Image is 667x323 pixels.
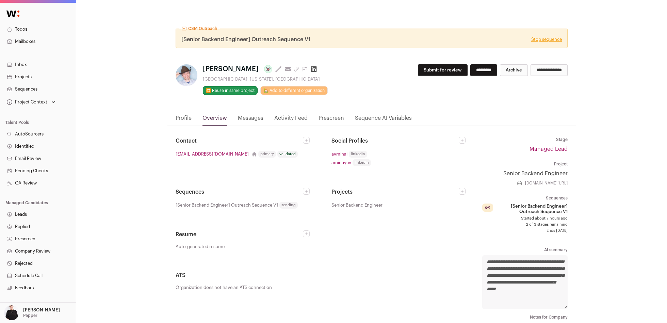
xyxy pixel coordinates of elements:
h2: Projects [331,188,459,196]
a: Stop sequence [531,37,562,42]
p: Organization does not have an ATS connection [176,285,466,290]
a: Senior Backend Engineer [482,169,568,178]
span: linkedin [349,151,367,158]
span: CSM Outreach [188,26,217,31]
a: Auto-generated resume [176,244,310,249]
a: avminai [331,150,347,158]
a: [DOMAIN_NAME][URL] [525,180,568,186]
dt: Notes for Company [482,314,568,320]
a: Overview [202,114,227,126]
img: 2d86e9957d7eb8d0e4fa923064aab72e8c2d29a8c5fddb1591f4959ef26b6f0f [176,64,197,86]
dt: Project [482,161,568,167]
h2: ATS [176,271,466,279]
img: Wellfound [3,7,23,20]
img: 9240684-medium_jpg [4,305,19,320]
div: validated [277,151,298,158]
h2: Contact [176,137,303,145]
button: 🔂 Reuse in same project [203,86,258,95]
dt: Stage [482,137,568,142]
div: primary [258,151,276,158]
div: Project Context [5,99,47,105]
button: Submit for review [418,64,468,76]
span: sending [279,202,298,209]
p: Pepper [23,313,37,318]
a: Profile [176,114,192,126]
span: [PERSON_NAME] [203,64,259,74]
button: Archive [500,64,528,76]
a: Activity Feed [274,114,308,126]
a: Messages [238,114,263,126]
dt: Sequences [482,195,568,201]
span: 2 of 3 stages remaining [482,222,568,227]
a: Prescreen [319,114,344,126]
span: [Senior Backend Engineer] Outreach Sequence V1 [181,35,311,44]
span: [Senior Backend Engineer] Outreach Sequence V1 [176,201,278,209]
p: [PERSON_NAME] [23,307,60,313]
span: Started about 7 hours ago [482,216,568,221]
h2: Resume [176,230,303,239]
a: [EMAIL_ADDRESS][DOMAIN_NAME] [176,150,249,158]
span: Senior Backend Engineer [331,201,383,209]
a: Sequence AI Variables [355,114,412,126]
h2: Social Profiles [331,137,459,145]
button: Open dropdown [3,305,61,320]
span: Ends [DATE] [482,228,568,233]
a: aminayev [331,159,351,166]
a: 🏡 Add to different organization [260,86,328,95]
span: [Senior Backend Engineer] Outreach Sequence V1 [494,204,568,214]
button: Open dropdown [5,97,57,107]
dt: AI summary [482,247,568,253]
div: [GEOGRAPHIC_DATA], [US_STATE], [GEOGRAPHIC_DATA] [203,77,328,82]
span: linkedin [353,159,371,166]
a: Managed Lead [530,146,568,152]
h2: Sequences [176,188,303,196]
